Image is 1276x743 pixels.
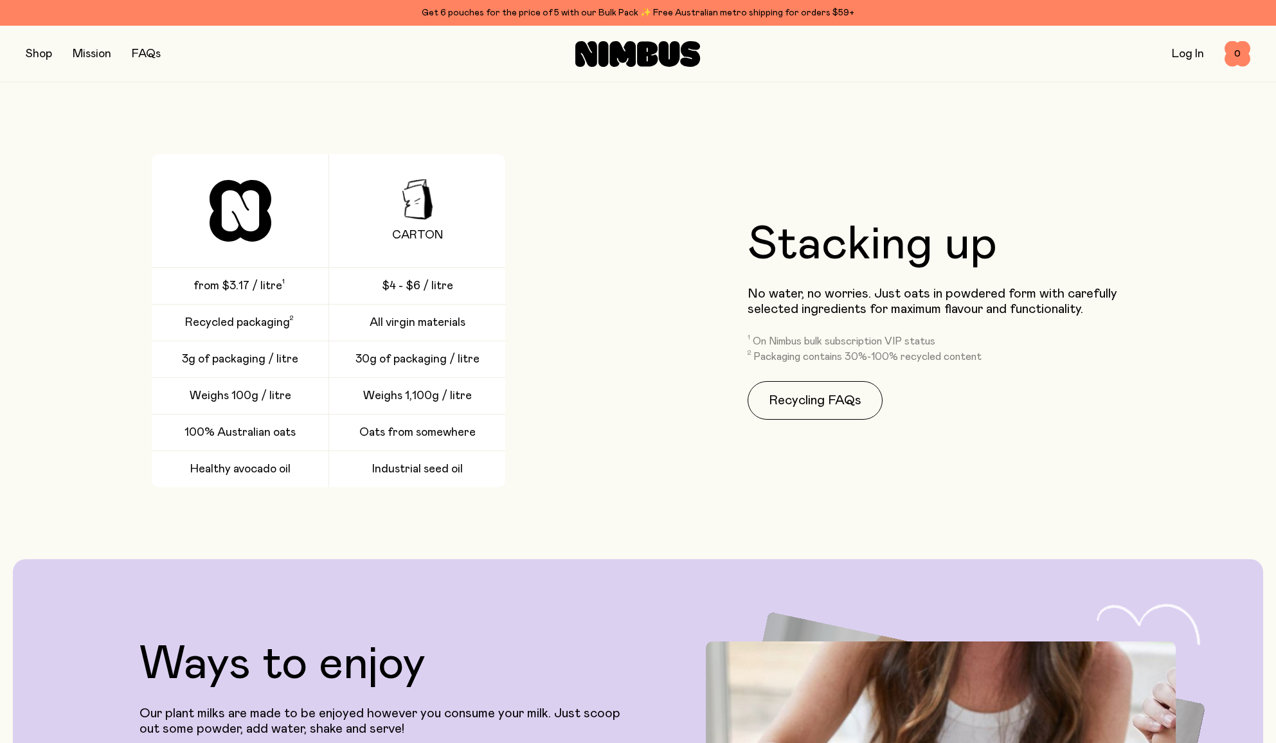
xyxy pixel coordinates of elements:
[139,706,631,737] p: Our plant milks are made to be enjoyed however you consume your milk. Just scoop out some powder,...
[748,286,1118,317] p: No water, no worries. Just oats in powdered form with carefully selected ingredients for maximum ...
[753,335,935,348] p: On Nimbus bulk subscription VIP status
[185,315,290,330] span: Recycled packaging
[73,48,111,60] a: Mission
[139,641,631,688] h2: Ways to enjoy
[392,228,443,243] span: Carton
[193,278,282,294] span: from $3.17 / litre
[182,352,298,367] span: 3g of packaging / litre
[26,5,1250,21] div: Get 6 pouches for the price of 5 with our Bulk Pack ✨ Free Australian metro shipping for orders $59+
[190,461,291,477] span: Healthy avocado oil
[184,425,296,440] span: 100% Australian oats
[748,222,997,268] h2: Stacking up
[355,352,480,367] span: 30g of packaging / litre
[359,425,476,440] span: Oats from somewhere
[372,461,463,477] span: Industrial seed oil
[370,315,465,330] span: All virgin materials
[382,278,453,294] span: $4 - $6 / litre
[748,381,883,420] a: Recycling FAQs
[132,48,161,60] a: FAQs
[190,388,291,404] span: Weighs 100g / litre
[1172,48,1204,60] a: Log In
[363,388,472,404] span: Weighs 1,100g / litre
[753,350,982,363] p: Packaging contains 30%-100% recycled content
[1225,41,1250,67] button: 0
